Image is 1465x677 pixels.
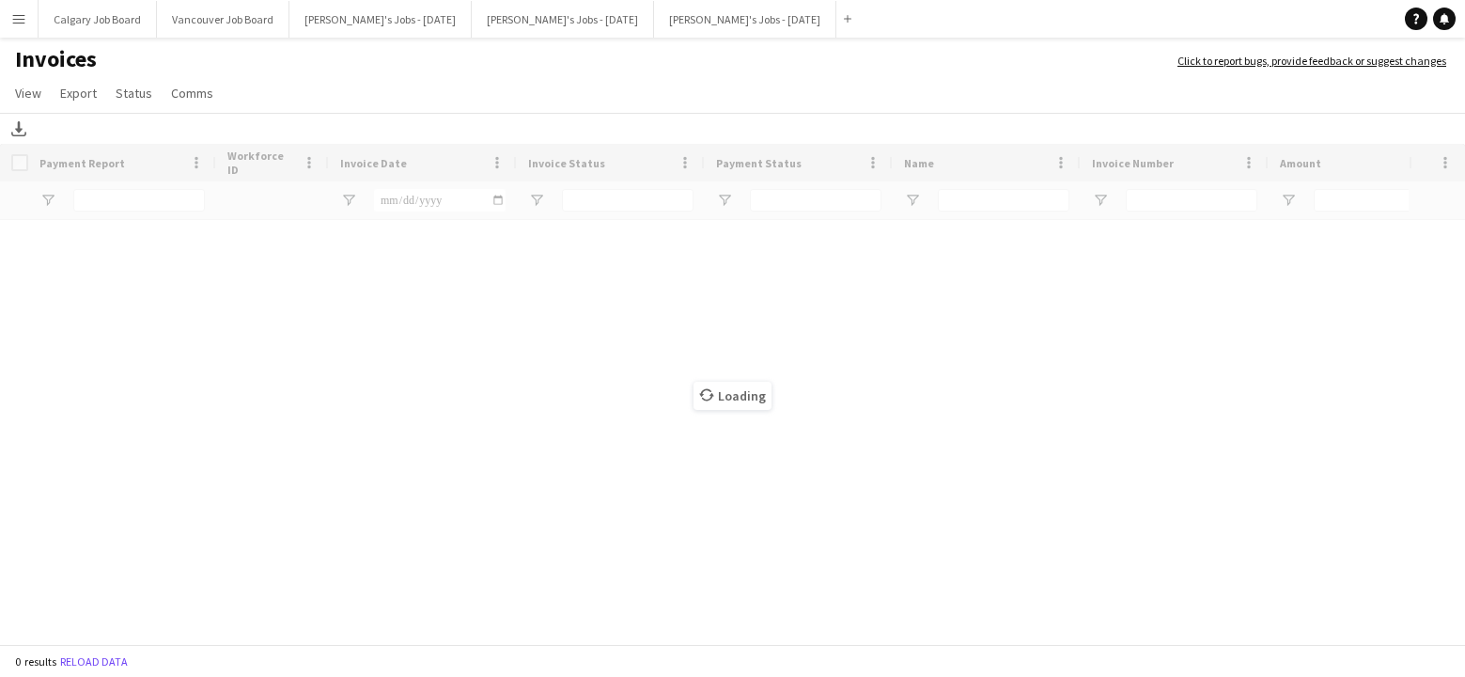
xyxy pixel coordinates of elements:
a: Export [53,81,104,105]
button: [PERSON_NAME]'s Jobs - [DATE] [654,1,836,38]
a: Comms [164,81,221,105]
span: Comms [171,85,213,102]
app-action-btn: Download [8,118,30,140]
button: Calgary Job Board [39,1,157,38]
span: Status [116,85,152,102]
a: Click to report bugs, provide feedback or suggest changes [1177,53,1446,70]
button: Reload data [56,652,132,672]
a: View [8,81,49,105]
button: [PERSON_NAME]'s Jobs - [DATE] [289,1,472,38]
button: Vancouver Job Board [157,1,289,38]
span: Export [60,85,97,102]
button: [PERSON_NAME]'s Jobs - [DATE] [472,1,654,38]
a: Status [108,81,160,105]
span: Loading [694,382,771,410]
span: View [15,85,41,102]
